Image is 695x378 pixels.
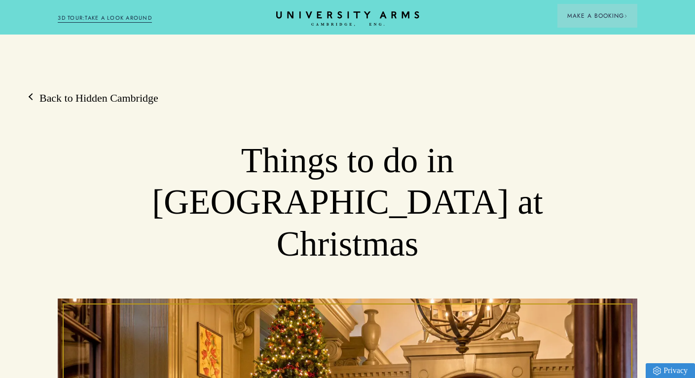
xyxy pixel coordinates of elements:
h1: Things to do in [GEOGRAPHIC_DATA] at Christmas [116,140,579,265]
button: Make a BookingArrow icon [557,4,637,28]
img: Privacy [653,367,661,375]
a: 3D TOUR:TAKE A LOOK AROUND [58,14,152,23]
a: Privacy [646,363,695,378]
a: Home [276,11,419,27]
a: Back to Hidden Cambridge [30,91,158,106]
span: Make a Booking [567,11,627,20]
img: Arrow icon [624,14,627,18]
